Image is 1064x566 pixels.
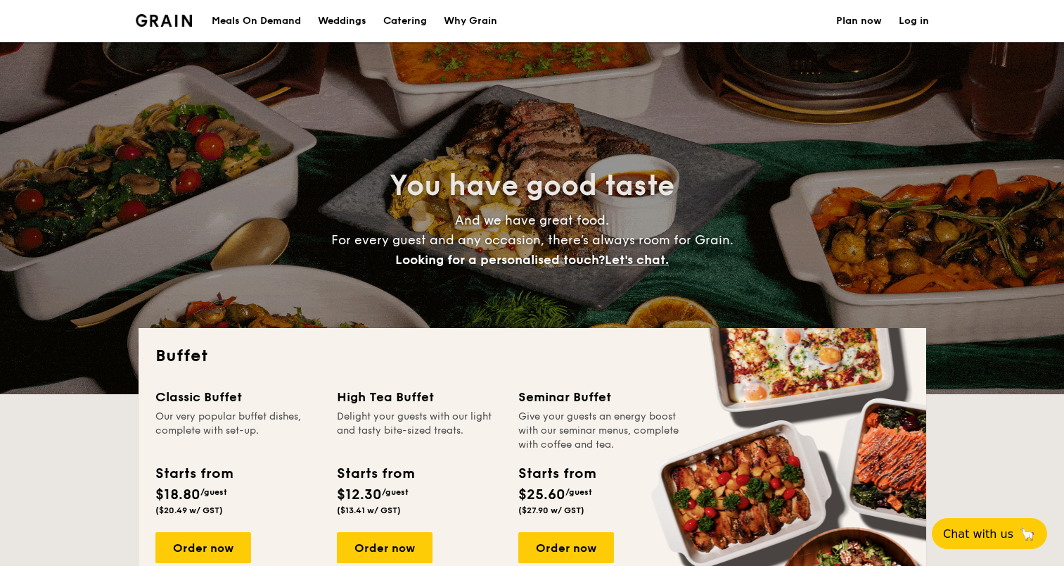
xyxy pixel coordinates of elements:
[337,505,401,515] span: ($13.41 w/ GST)
[155,345,909,367] h2: Buffet
[337,486,382,503] span: $12.30
[155,463,232,484] div: Starts from
[331,213,733,268] span: And we have great food. For every guest and any occasion, there’s always room for Grain.
[136,14,193,27] a: Logotype
[382,487,409,497] span: /guest
[337,410,501,452] div: Delight your guests with our light and tasty bite-sized treats.
[337,463,414,484] div: Starts from
[136,14,193,27] img: Grain
[395,252,605,268] span: Looking for a personalised touch?
[943,527,1013,541] span: Chat with us
[155,410,320,452] div: Our very popular buffet dishes, complete with set-up.
[155,532,251,563] div: Order now
[565,487,592,497] span: /guest
[155,505,223,515] span: ($20.49 w/ GST)
[518,410,683,452] div: Give your guests an energy boost with our seminar menus, complete with coffee and tea.
[155,387,320,407] div: Classic Buffet
[390,169,674,203] span: You have good taste
[1019,526,1036,542] span: 🦙
[605,252,669,268] span: Let's chat.
[518,505,584,515] span: ($27.90 w/ GST)
[155,486,200,503] span: $18.80
[337,387,501,407] div: High Tea Buffet
[200,487,227,497] span: /guest
[932,518,1047,549] button: Chat with us🦙
[518,387,683,407] div: Seminar Buffet
[337,532,432,563] div: Order now
[518,532,614,563] div: Order now
[518,486,565,503] span: $25.60
[518,463,595,484] div: Starts from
